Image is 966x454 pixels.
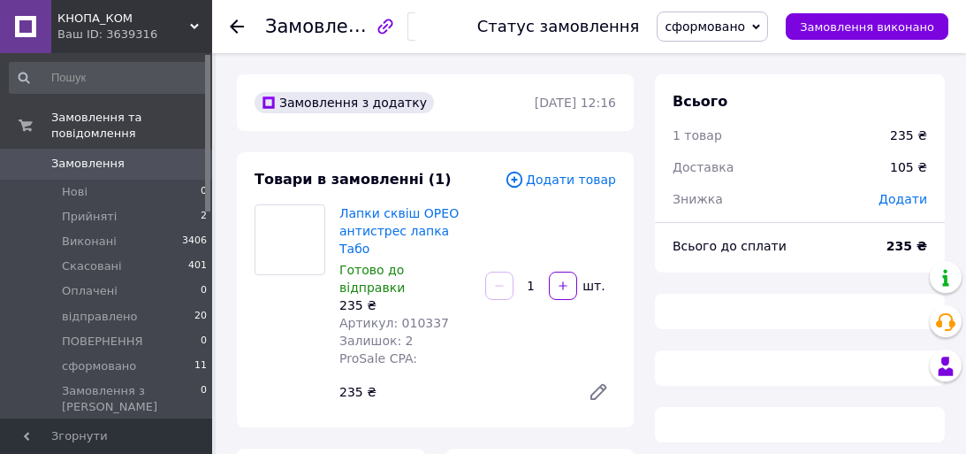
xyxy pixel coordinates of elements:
input: Пошук [9,62,209,94]
div: 235 ₴ [332,380,574,404]
span: Знижка [673,192,723,206]
span: Оплачені [62,283,118,299]
span: 0 [201,334,207,350]
span: 2 [201,209,207,225]
button: Замовлення виконано [786,13,948,40]
span: Замовлення [51,156,125,172]
span: Залишок: 2 [339,334,414,348]
span: 1 товар [673,128,722,142]
a: Редагувати [581,374,616,410]
span: Артикул: 010337 [339,316,449,330]
div: Замовлення з додатку [255,92,434,113]
span: ProSale CPA: [339,351,417,366]
div: Ваш ID: 3639316 [57,27,212,42]
span: 0 [201,383,207,415]
span: Всього до сплати [673,239,787,253]
div: 235 ₴ [339,296,471,314]
span: Готово до відправки [339,263,405,295]
span: 0 [201,184,207,200]
span: Скасовані [62,258,122,274]
span: сформовано [62,358,136,374]
span: Замовлення з [PERSON_NAME] [62,383,201,415]
span: Виконані [62,234,117,250]
span: 0 [201,283,207,299]
span: Прийняті [62,209,117,225]
span: сформовано [665,19,745,34]
span: Додати [879,192,927,206]
span: 20 [194,309,207,325]
div: шт. [579,277,607,295]
span: Товари в замовленні (1) [255,171,452,188]
span: Додати товар [505,170,616,189]
a: Лапки сквіш ОРЕО антистрес лапка Табо [339,206,459,256]
div: 105 ₴ [879,148,938,187]
span: Замовлення виконано [800,20,934,34]
span: Доставка [673,160,734,174]
span: Замовлення та повідомлення [51,110,212,142]
div: Статус замовлення [477,18,640,35]
span: Всього [673,93,727,110]
span: КНОПА_КОМ [57,11,190,27]
div: 235 ₴ [890,127,927,144]
span: ПОВЕРНЕННЯ [62,334,143,350]
b: 235 ₴ [886,239,927,253]
time: [DATE] 12:16 [535,96,616,110]
span: відправлено [62,309,137,325]
span: 3406 [182,234,207,250]
span: 11 [194,358,207,374]
span: Замовлення [265,16,384,37]
span: Нові [62,184,87,200]
span: 401 [188,258,207,274]
div: Повернутися назад [230,18,244,35]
